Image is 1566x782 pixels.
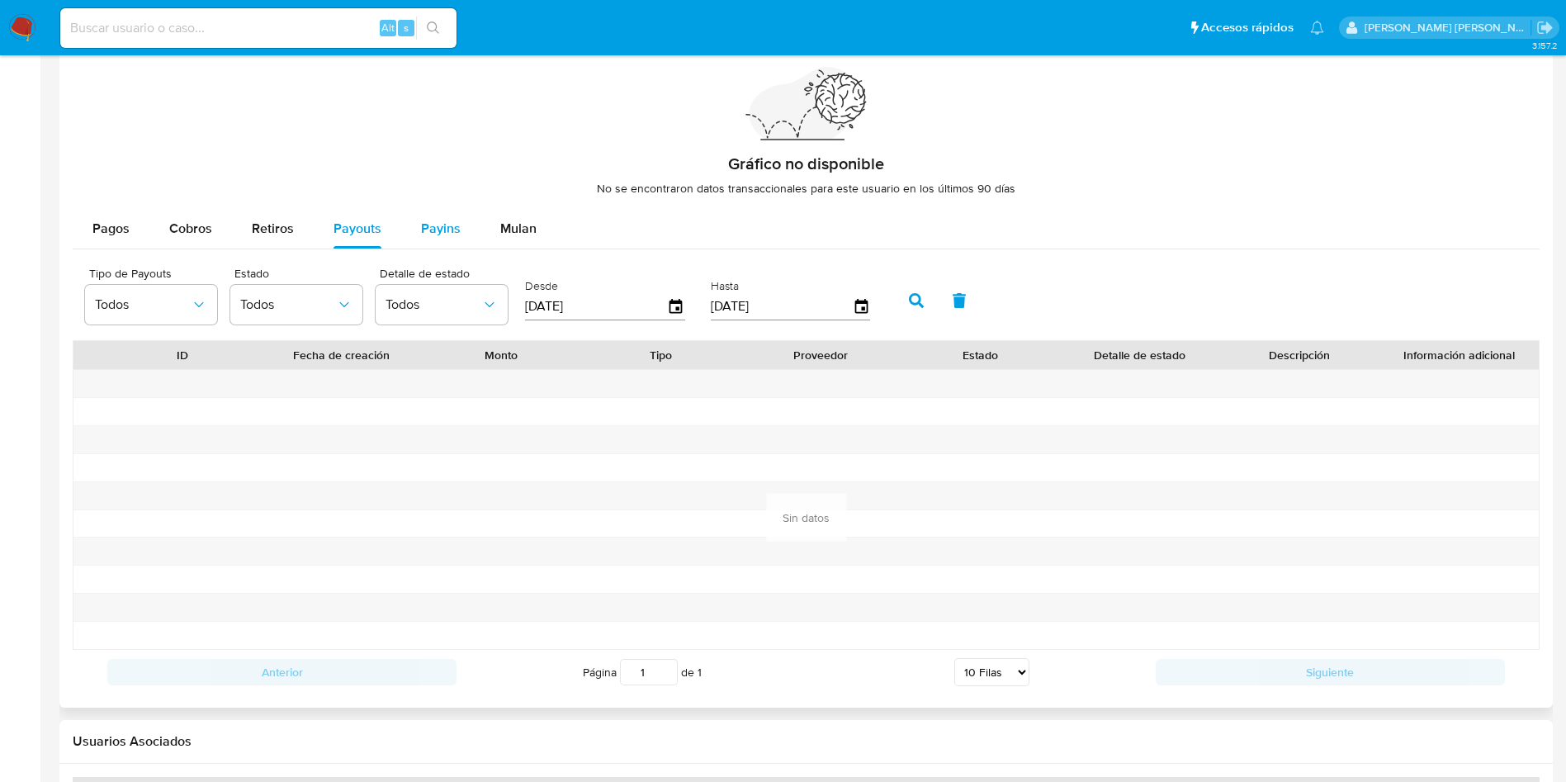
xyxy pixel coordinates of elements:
h2: Usuarios Asociados [73,733,1540,750]
a: Salir [1536,19,1554,36]
span: 3.157.2 [1532,39,1558,52]
span: Accesos rápidos [1201,19,1294,36]
input: Buscar usuario o caso... [60,17,457,39]
p: david.marinmartinez@mercadolibre.com.co [1365,20,1531,36]
button: search-icon [416,17,450,40]
a: Notificaciones [1310,21,1324,35]
span: Alt [381,20,395,36]
span: s [404,20,409,36]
